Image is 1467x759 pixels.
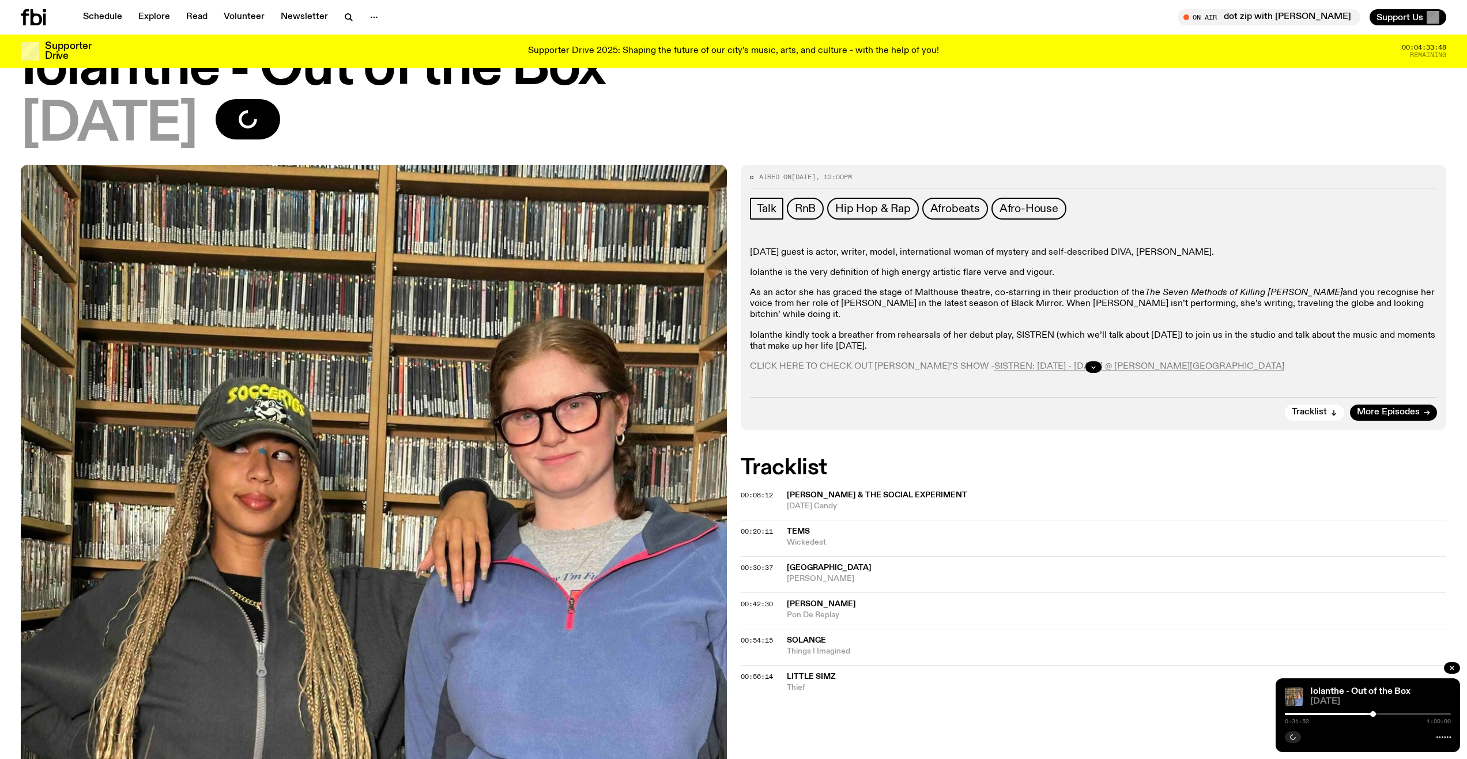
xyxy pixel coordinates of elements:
[179,9,214,25] a: Read
[1145,288,1342,297] em: The Seven Methods of Killing [PERSON_NAME]
[1178,9,1360,25] button: On Airdot zip with [PERSON_NAME]
[1310,697,1451,706] span: [DATE]
[816,172,852,182] span: , 12:00pm
[741,527,773,536] span: 00:20:11
[1292,408,1327,417] span: Tracklist
[757,202,776,215] span: Talk
[741,458,1447,478] h2: Tracklist
[787,682,1447,693] span: Thief
[787,600,856,608] span: [PERSON_NAME]
[1000,202,1058,215] span: Afro-House
[741,528,773,535] button: 00:20:11
[787,501,1447,512] span: [DATE] Candy
[741,490,773,500] span: 00:08:12
[795,202,816,215] span: RnB
[787,573,1447,584] span: [PERSON_NAME]
[787,491,967,499] span: [PERSON_NAME] & The Social Experiment
[930,202,980,215] span: Afrobeats
[1427,719,1451,724] span: 1:00:00
[1310,687,1411,696] a: Iolanthe - Out of the Box
[274,9,335,25] a: Newsletter
[21,43,1446,95] h1: Iolanthe - Out of the Box
[787,673,836,681] span: Little Simz
[1402,44,1446,51] span: 00:04:33:48
[21,99,197,151] span: [DATE]
[1410,52,1446,58] span: Remaining
[750,330,1438,352] p: Iolanthe kindly took a breather from rehearsals of her debut play, SISTREN (which we’ll talk abou...
[741,674,773,680] button: 00:56:14
[741,565,773,571] button: 00:30:37
[741,563,773,572] span: 00:30:37
[528,46,939,56] p: Supporter Drive 2025: Shaping the future of our city’s music, arts, and culture - with the help o...
[922,198,988,220] a: Afrobeats
[827,198,918,220] a: Hip Hop & Rap
[741,599,773,609] span: 00:42:30
[750,198,783,220] a: Talk
[1350,405,1437,421] a: More Episodes
[750,288,1438,321] p: As an actor she has graced the stage of Malthouse theatre, co-starring in their production of the...
[787,636,826,644] span: Solange
[1285,719,1309,724] span: 0:31:52
[787,646,1447,657] span: Things I Imagined
[787,527,810,535] span: Tems
[741,601,773,607] button: 00:42:30
[45,41,91,61] h3: Supporter Drive
[741,492,773,499] button: 00:08:12
[787,610,1447,621] span: Pon De Replay
[787,537,1447,548] span: Wickedest
[750,267,1438,278] p: Iolanthe is the very definition of high energy artistic flare verve and vigour.
[791,172,816,182] span: [DATE]
[1377,12,1423,22] span: Support Us
[741,672,773,681] span: 00:56:14
[759,172,791,182] span: Aired on
[750,247,1438,258] p: [DATE] guest is actor, writer, model, international woman of mystery and self-described DIVA, [PE...
[835,202,910,215] span: Hip Hop & Rap
[1285,405,1344,421] button: Tracklist
[787,564,872,572] span: [GEOGRAPHIC_DATA]
[76,9,129,25] a: Schedule
[741,636,773,645] span: 00:54:15
[991,198,1066,220] a: Afro-House
[131,9,177,25] a: Explore
[1370,9,1446,25] button: Support Us
[741,637,773,644] button: 00:54:15
[787,198,824,220] a: RnB
[1285,688,1303,706] img: Kate and Iolanthe pose together in the music library.
[1357,408,1420,417] span: More Episodes
[217,9,271,25] a: Volunteer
